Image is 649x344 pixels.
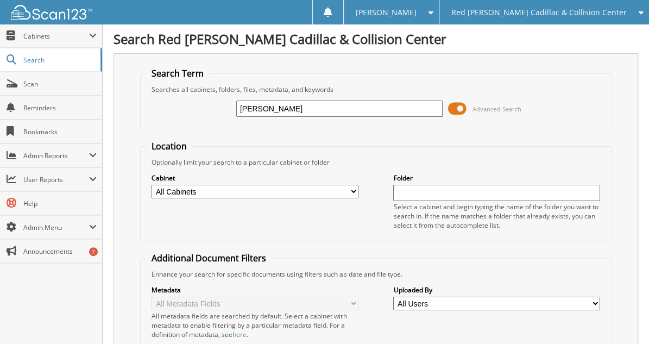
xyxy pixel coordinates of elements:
a: here [232,330,247,339]
div: All metadata fields are searched by default. Select a cabinet with metadata to enable filtering b... [152,311,358,339]
label: Uploaded By [393,285,600,295]
legend: Search Term [146,67,209,79]
span: Cabinets [23,32,89,41]
label: Metadata [152,285,358,295]
h1: Search Red [PERSON_NAME] Cadillac & Collision Center [114,30,638,48]
span: Admin Menu [23,223,89,232]
span: Help [23,199,97,208]
legend: Additional Document Filters [146,252,272,264]
div: Select a cabinet and begin typing the name of the folder you want to search in. If the name match... [393,202,600,230]
span: Admin Reports [23,151,89,160]
span: Scan [23,79,97,89]
div: Enhance your search for specific documents using filters such as date and file type. [146,270,605,279]
span: Red [PERSON_NAME] Cadillac & Collision Center [451,9,627,16]
label: Folder [393,173,600,183]
span: Bookmarks [23,127,97,136]
label: Cabinet [152,173,358,183]
span: User Reports [23,175,89,184]
div: 7 [89,247,98,256]
span: Search [23,55,95,65]
img: scan123-logo-white.svg [11,5,92,20]
span: Announcements [23,247,97,256]
span: Reminders [23,103,97,112]
legend: Location [146,140,192,152]
div: Optionally limit your search to a particular cabinet or folder [146,158,605,167]
span: [PERSON_NAME] [356,9,417,16]
span: Advanced Search [472,105,521,113]
div: Searches all cabinets, folders, files, metadata, and keywords [146,85,605,94]
iframe: Chat Widget [595,292,649,344]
